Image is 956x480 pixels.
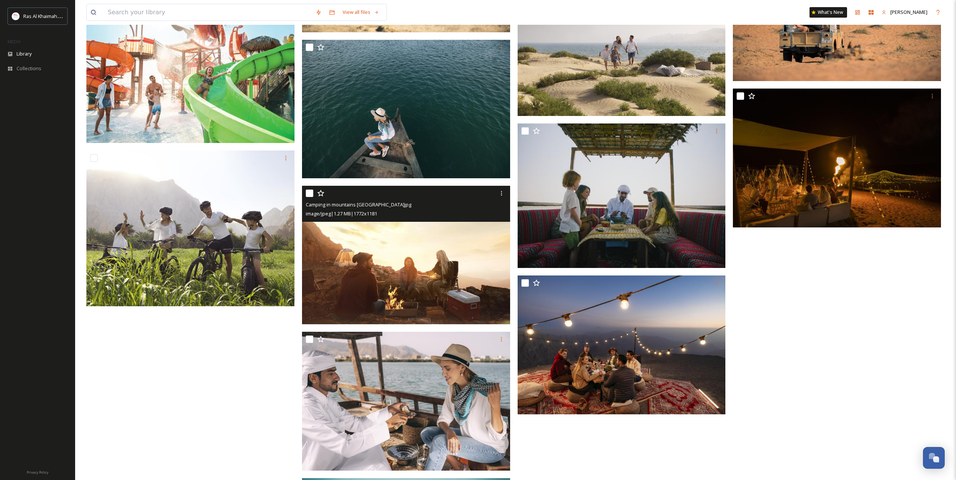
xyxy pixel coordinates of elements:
img: Logo_RAKTDA_RGB-01.png [12,12,20,20]
img: Picnic in JJ.jpg [518,275,726,414]
span: Ras Al Khaimah Tourism Development Authority [23,12,130,20]
a: [PERSON_NAME] [878,5,931,20]
input: Search your library [104,4,312,21]
span: image/jpeg | 1.27 MB | 1772 x 1181 [306,210,377,217]
a: Privacy Policy [27,467,48,476]
img: Traditional boat Ras Al Khaimah UAE.jpg [302,40,510,179]
span: Collections [17,65,41,72]
img: RAK Mountain Biking RAK.jpg [86,150,295,307]
img: Sonara Camp RAK.jpg [733,89,941,227]
img: Camping in mountains Jebel Jais.jpg [302,186,510,325]
img: Suwaidi Pearl Farm_RAK.jpg [518,123,726,268]
span: MEDIA [8,39,21,44]
span: [PERSON_NAME] [890,9,927,15]
a: What's New [810,7,847,18]
span: Camping in mountains [GEOGRAPHIC_DATA]jpg [306,201,411,208]
img: Suwaidi Pearl farm (3).jpg [302,332,510,471]
button: Open Chat [923,447,945,469]
span: Privacy Policy [27,470,48,475]
a: View all files [339,5,383,20]
span: Library [17,50,32,57]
